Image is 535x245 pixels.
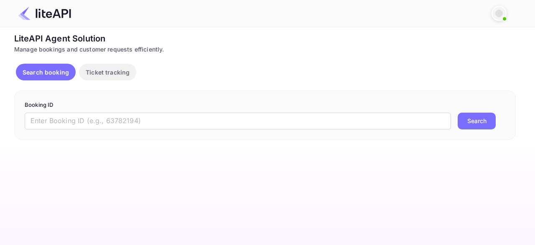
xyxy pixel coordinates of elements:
p: Ticket tracking [86,68,130,77]
p: Booking ID [25,101,505,109]
img: LiteAPI Logo [18,7,71,20]
div: LiteAPI Agent Solution [14,32,516,45]
input: Enter Booking ID (e.g., 63782194) [25,113,451,129]
div: Manage bookings and customer requests efficiently. [14,45,516,54]
p: Search booking [23,68,69,77]
button: Search [458,113,496,129]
